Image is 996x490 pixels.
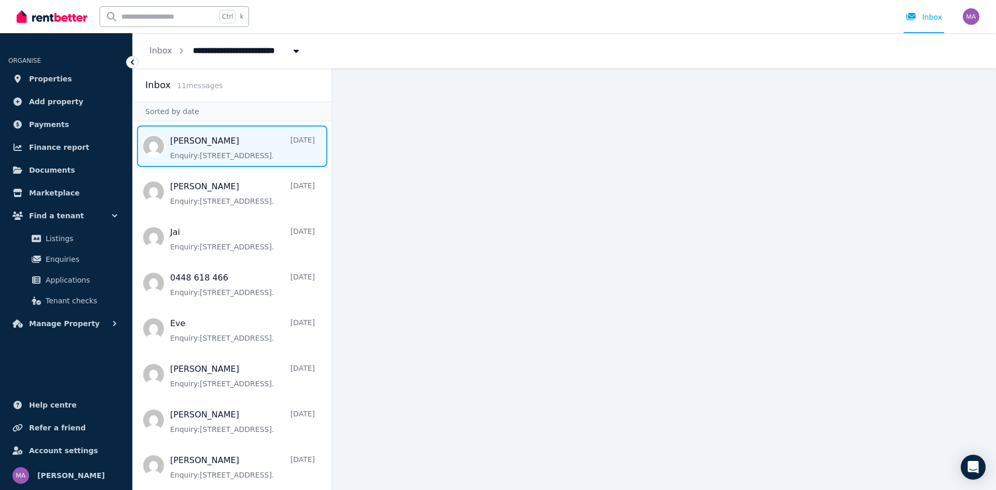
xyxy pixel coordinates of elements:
[29,164,75,176] span: Documents
[177,81,223,90] span: 11 message s
[29,209,84,222] span: Find a tenant
[8,205,124,226] button: Find a tenant
[46,232,116,245] span: Listings
[46,274,116,286] span: Applications
[8,395,124,415] a: Help centre
[219,10,236,23] span: Ctrl
[8,57,41,64] span: ORGANISE
[8,137,124,158] a: Finance report
[8,91,124,112] a: Add property
[12,467,29,484] img: Marwa Alsaloom
[12,290,120,311] a: Tenant checks
[8,68,124,89] a: Properties
[8,417,124,438] a: Refer a friend
[149,46,172,55] a: Inbox
[170,135,315,161] a: [PERSON_NAME][DATE]Enquiry:[STREET_ADDRESS].
[8,114,124,135] a: Payments
[133,102,331,121] div: Sorted by date
[8,313,124,334] button: Manage Property
[963,8,979,25] img: Marwa Alsaloom
[29,187,79,199] span: Marketplace
[12,270,120,290] a: Applications
[17,9,87,24] img: RentBetter
[170,180,315,206] a: [PERSON_NAME][DATE]Enquiry:[STREET_ADDRESS].
[906,12,942,22] div: Inbox
[145,78,171,92] h2: Inbox
[29,95,84,108] span: Add property
[29,399,77,411] span: Help centre
[8,160,124,180] a: Documents
[29,73,72,85] span: Properties
[133,33,318,68] nav: Breadcrumb
[170,272,315,298] a: 0448 618 466[DATE]Enquiry:[STREET_ADDRESS].
[8,183,124,203] a: Marketplace
[12,249,120,270] a: Enquiries
[29,422,86,434] span: Refer a friend
[170,409,315,435] a: [PERSON_NAME][DATE]Enquiry:[STREET_ADDRESS].
[29,118,69,131] span: Payments
[46,253,116,265] span: Enquiries
[8,440,124,461] a: Account settings
[37,469,105,482] span: [PERSON_NAME]
[12,228,120,249] a: Listings
[133,121,331,490] nav: Message list
[170,363,315,389] a: [PERSON_NAME][DATE]Enquiry:[STREET_ADDRESS].
[29,141,89,153] span: Finance report
[170,454,315,480] a: [PERSON_NAME][DATE]Enquiry:[STREET_ADDRESS].
[29,317,100,330] span: Manage Property
[170,226,315,252] a: Jai[DATE]Enquiry:[STREET_ADDRESS].
[170,317,315,343] a: Eve[DATE]Enquiry:[STREET_ADDRESS].
[29,444,98,457] span: Account settings
[240,12,243,21] span: k
[961,455,986,480] div: Open Intercom Messenger
[46,295,116,307] span: Tenant checks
